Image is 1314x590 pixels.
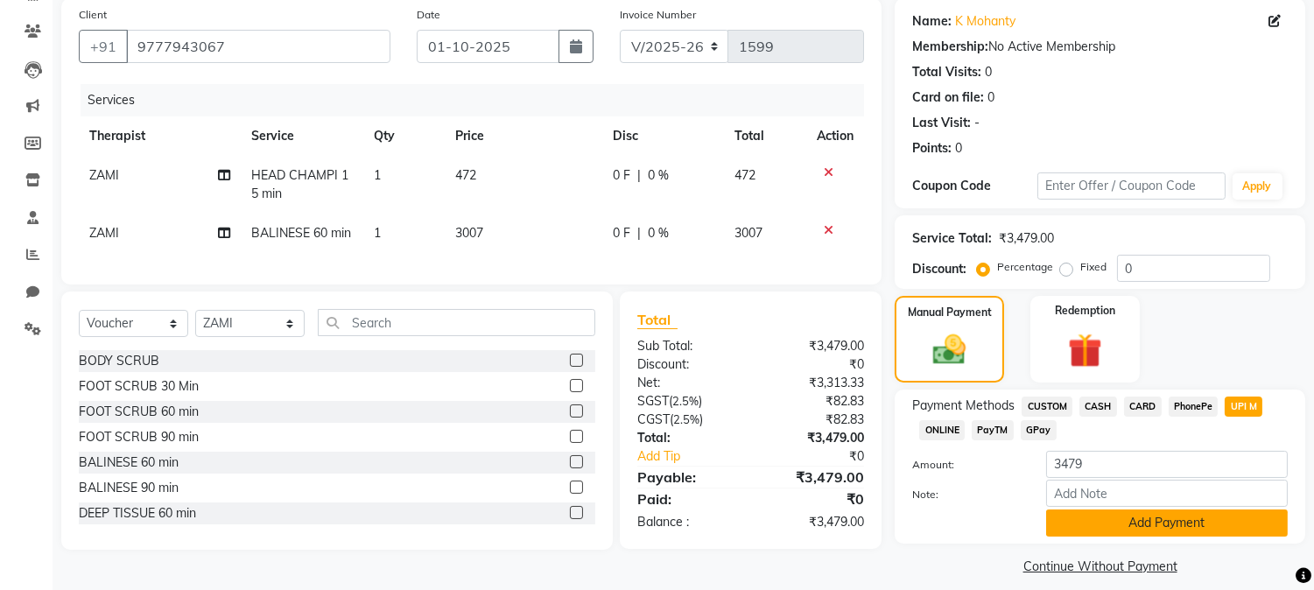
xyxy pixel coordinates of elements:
[912,260,966,278] div: Discount:
[673,412,699,426] span: 2.5%
[624,337,751,355] div: Sub Total:
[613,166,630,185] span: 0 F
[79,7,107,23] label: Client
[620,7,696,23] label: Invoice Number
[912,114,971,132] div: Last Visit:
[637,411,670,427] span: CGST
[1046,451,1288,478] input: Amount
[624,355,751,374] div: Discount:
[79,352,159,370] div: BODY SCRUB
[251,167,348,201] span: HEAD CHAMPI 15 min
[751,374,878,392] div: ₹3,313.33
[912,12,952,31] div: Name:
[1169,397,1219,417] span: PhonePe
[919,420,965,440] span: ONLINE
[672,394,699,408] span: 2.5%
[772,447,878,466] div: ₹0
[1021,420,1057,440] span: GPay
[417,7,440,23] label: Date
[79,453,179,472] div: BALINESE 60 min
[79,116,241,156] th: Therapist
[79,428,199,446] div: FOOT SCRUB 90 min
[974,114,980,132] div: -
[1037,172,1225,200] input: Enter Offer / Coupon Code
[899,487,1033,502] label: Note:
[79,403,199,421] div: FOOT SCRUB 60 min
[751,337,878,355] div: ₹3,479.00
[374,167,381,183] span: 1
[923,331,975,369] img: _cash.svg
[602,116,723,156] th: Disc
[81,84,877,116] div: Services
[89,167,119,183] span: ZAMI
[912,139,952,158] div: Points:
[624,447,772,466] a: Add Tip
[899,457,1033,473] label: Amount:
[912,88,984,107] div: Card on file:
[1058,329,1113,372] img: _gift.svg
[1233,173,1282,200] button: Apply
[648,224,669,242] span: 0 %
[972,420,1014,440] span: PayTM
[79,504,196,523] div: DEEP TISSUE 60 min
[241,116,363,156] th: Service
[1055,303,1115,319] label: Redemption
[724,116,806,156] th: Total
[89,225,119,241] span: ZAMI
[997,259,1053,275] label: Percentage
[624,392,751,411] div: ( )
[613,224,630,242] span: 0 F
[987,88,994,107] div: 0
[455,167,476,183] span: 472
[751,513,878,531] div: ₹3,479.00
[955,139,962,158] div: 0
[898,558,1302,576] a: Continue Without Payment
[751,411,878,429] div: ₹82.83
[751,355,878,374] div: ₹0
[985,63,992,81] div: 0
[751,488,878,509] div: ₹0
[251,225,351,241] span: BALINESE 60 min
[374,225,381,241] span: 1
[624,488,751,509] div: Paid:
[908,305,992,320] label: Manual Payment
[1225,397,1262,417] span: UPI M
[734,167,755,183] span: 472
[806,116,864,156] th: Action
[79,377,199,396] div: FOOT SCRUB 30 Min
[637,224,641,242] span: |
[363,116,445,156] th: Qty
[912,38,1288,56] div: No Active Membership
[955,12,1015,31] a: K Mohanty
[751,429,878,447] div: ₹3,479.00
[624,429,751,447] div: Total:
[624,374,751,392] div: Net:
[455,225,483,241] span: 3007
[624,467,751,488] div: Payable:
[1046,509,1288,537] button: Add Payment
[624,513,751,531] div: Balance :
[637,166,641,185] span: |
[912,229,992,248] div: Service Total:
[1079,397,1117,417] span: CASH
[1046,480,1288,507] input: Add Note
[79,30,128,63] button: +91
[999,229,1054,248] div: ₹3,479.00
[126,30,390,63] input: Search by Name/Mobile/Email/Code
[648,166,669,185] span: 0 %
[1022,397,1072,417] span: CUSTOM
[79,479,179,497] div: BALINESE 90 min
[318,309,595,336] input: Search
[637,393,669,409] span: SGST
[734,225,762,241] span: 3007
[624,411,751,429] div: ( )
[912,397,1015,415] span: Payment Methods
[912,38,988,56] div: Membership:
[912,177,1037,195] div: Coupon Code
[1124,397,1162,417] span: CARD
[751,392,878,411] div: ₹82.83
[912,63,981,81] div: Total Visits:
[1080,259,1107,275] label: Fixed
[637,311,678,329] span: Total
[751,467,878,488] div: ₹3,479.00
